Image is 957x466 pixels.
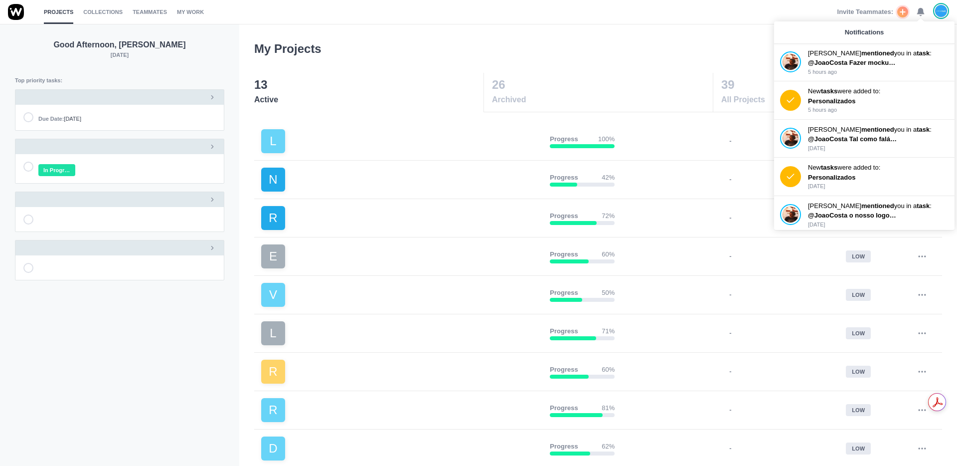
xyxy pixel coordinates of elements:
[861,126,894,133] strong: mentioned
[15,51,224,59] p: [DATE]
[261,206,542,230] a: R
[780,125,949,153] a: Antonio Lopes [PERSON_NAME]mentionedyou in atask: @JoaoCosta Tal como falámos há pouco, aqui fica...
[780,163,949,191] a: Newtaskswere added to: Personalizados [DATE]
[15,39,224,51] p: Good Afternoon, [PERSON_NAME]
[780,201,949,229] a: Antonio Lopes [PERSON_NAME]mentionedyou in atask: @JoaoCosta o nosso logotico ao meio em grande e...
[808,201,949,211] p: [PERSON_NAME] you in a :
[550,442,578,452] p: Progress
[261,437,542,461] a: D
[38,164,75,177] span: In Progress
[254,94,483,106] span: Active
[808,48,949,58] p: [PERSON_NAME] you in a :
[780,48,949,76] a: Antonio Lopes [PERSON_NAME]mentionedyou in atask: @JoaoCosta Fazer mockup A5 5 hours ago
[261,321,285,345] div: L
[261,244,542,268] a: E
[261,244,285,268] div: E
[261,129,285,153] div: L
[261,398,285,422] div: R
[261,206,285,230] div: R
[261,283,285,307] div: V
[602,442,615,452] p: 62%
[861,202,894,210] strong: mentioned
[808,68,949,76] p: 5 hours ago
[917,49,930,57] strong: task
[254,76,483,94] p: 13
[808,59,903,66] span: @JoaoCosta Fazer mockup A5
[38,115,81,123] span: [DATE]
[261,360,542,384] a: R
[550,249,578,259] p: Progress
[846,366,871,378] div: low
[550,288,578,298] p: Progress
[837,7,893,17] span: Invite Teammates:
[492,94,712,106] span: Archived
[602,326,615,336] p: 71%
[261,129,542,153] a: L
[846,289,871,301] div: low
[602,173,615,183] p: 42%
[15,76,224,85] p: Top priority tasks:
[261,283,542,307] a: V
[721,76,941,94] p: 39
[729,175,731,185] p: -
[808,173,898,183] p: Personalizados
[38,116,64,122] strong: Due Date:
[846,404,871,417] div: low
[846,250,871,263] div: low
[846,327,871,340] div: low
[729,251,731,261] p: -
[254,40,321,58] h3: My Projects
[8,4,24,20] img: winio
[808,86,949,96] p: New were added to:
[808,96,898,106] p: Personalizados
[598,134,615,144] p: 100%
[783,206,798,223] img: Antonio Lopes
[261,321,542,345] a: L
[550,403,578,413] p: Progress
[721,94,941,106] span: All Projects
[861,49,894,57] strong: mentioned
[845,27,884,37] p: Notifications
[808,125,949,135] p: [PERSON_NAME] you in a :
[846,443,871,455] div: low
[550,365,578,375] p: Progress
[729,290,731,300] p: -
[821,164,837,171] strong: tasks
[602,249,615,259] p: 60%
[550,134,578,144] p: Progress
[783,130,798,147] img: Antonio Lopes
[729,405,731,415] p: -
[729,328,731,338] p: -
[808,221,949,229] p: [DATE]
[550,326,578,336] p: Progress
[808,106,949,114] p: 5 hours ago
[808,144,949,153] p: [DATE]
[917,126,930,133] strong: task
[935,4,947,17] img: João Tosta
[808,163,949,173] p: New were added to:
[261,360,285,384] div: R
[602,211,615,221] p: 72%
[783,53,798,70] img: Antonio Lopes
[729,367,731,377] p: -
[602,365,615,375] p: 60%
[729,136,731,146] p: -
[261,168,285,192] div: N
[550,173,578,183] p: Progress
[602,403,615,413] p: 81%
[780,86,949,114] a: Newtaskswere added to: Personalizados 5 hours ago
[729,213,731,223] p: -
[261,168,542,192] a: N
[261,437,285,461] div: D
[550,211,578,221] p: Progress
[261,398,542,422] a: R
[602,288,615,298] p: 50%
[729,444,731,454] p: -
[492,76,712,94] p: 26
[808,182,949,191] p: [DATE]
[821,87,837,95] strong: tasks
[917,202,930,210] strong: task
